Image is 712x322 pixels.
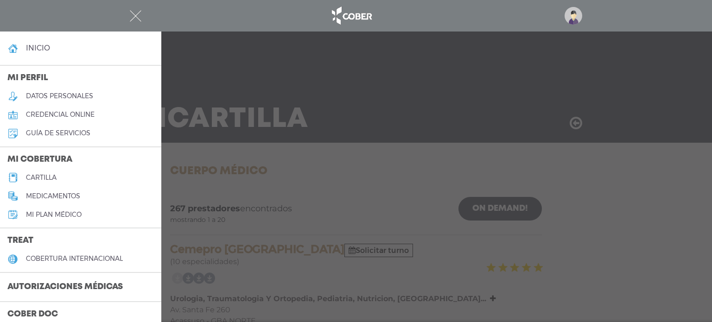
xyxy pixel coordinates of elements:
h5: datos personales [26,92,93,100]
img: logo_cober_home-white.png [327,5,375,27]
img: Cober_menu-close-white.svg [130,10,141,22]
h5: guía de servicios [26,129,90,137]
h4: inicio [26,44,50,52]
h5: credencial online [26,111,95,119]
h5: Mi plan médico [26,211,82,219]
h5: cobertura internacional [26,255,123,263]
img: profile-placeholder.svg [565,7,582,25]
h5: medicamentos [26,192,80,200]
h5: cartilla [26,174,57,182]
